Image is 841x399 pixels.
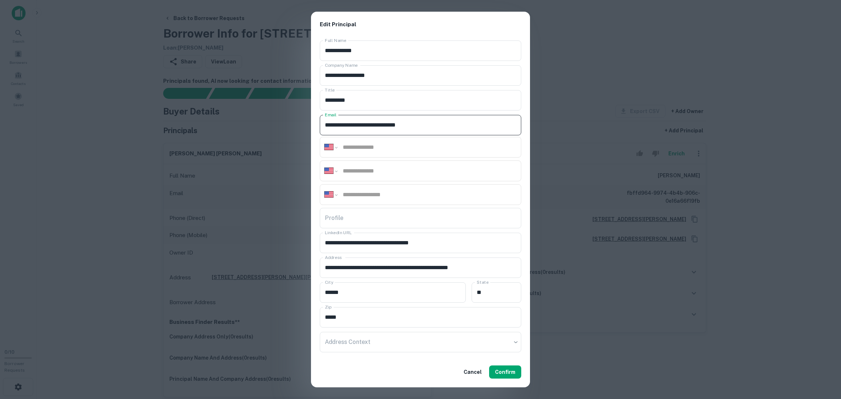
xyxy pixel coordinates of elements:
[325,37,346,43] label: Full Name
[325,279,333,285] label: City
[804,341,841,376] iframe: Chat Widget
[477,279,488,285] label: State
[325,87,335,93] label: Title
[325,304,331,310] label: Zip
[320,332,521,352] div: ​
[461,365,485,379] button: Cancel
[489,365,521,379] button: Confirm
[311,12,530,38] h2: Edit Principal
[325,112,337,118] label: Email
[325,254,342,260] label: Address
[325,62,358,68] label: Company Name
[325,229,352,236] label: LinkedIn URL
